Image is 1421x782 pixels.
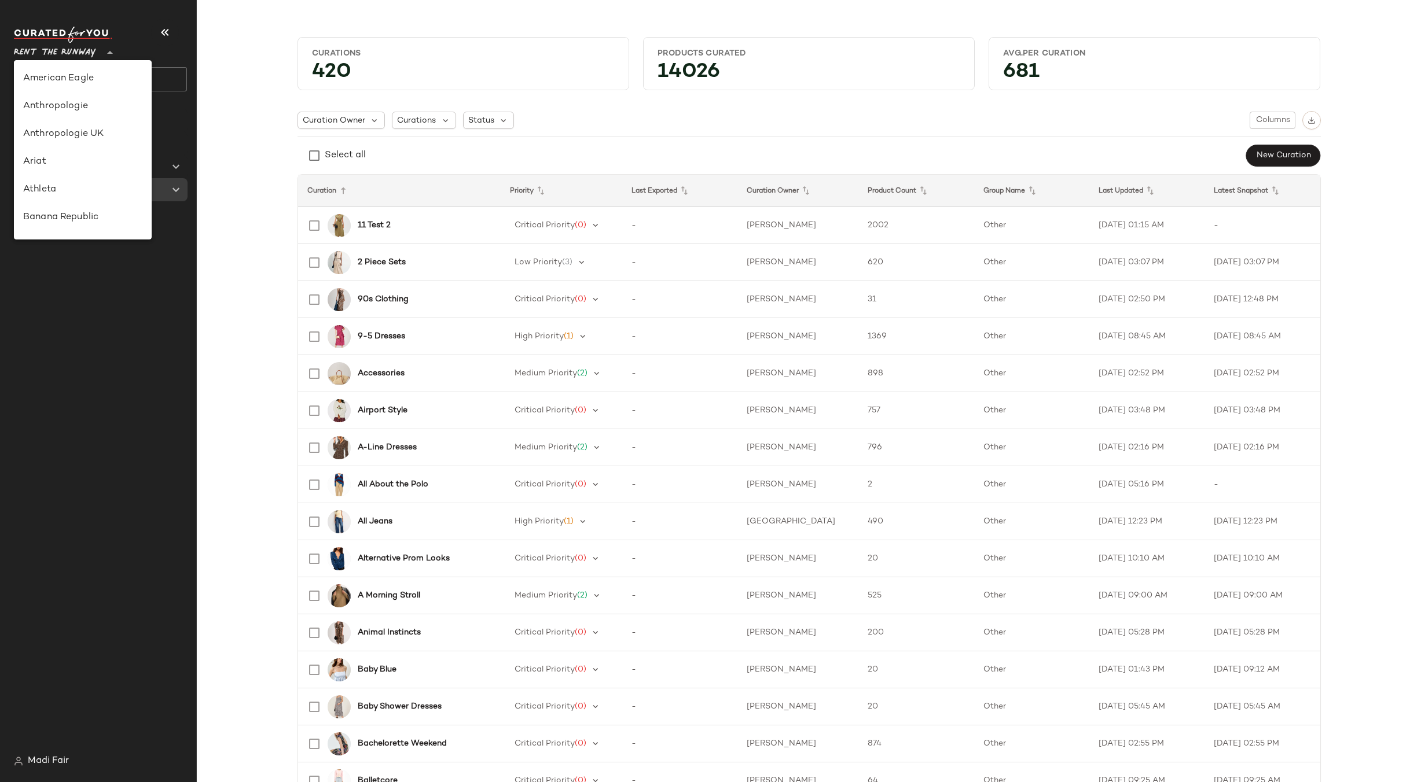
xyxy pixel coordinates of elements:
th: Latest Snapshot [1205,175,1320,207]
span: (0) [575,221,586,230]
td: [PERSON_NAME] [737,392,858,429]
span: (0) [575,628,586,637]
td: [DATE] 02:16 PM [1205,429,1320,466]
span: Rent the Runway [14,39,96,60]
td: - [1205,207,1320,244]
td: [PERSON_NAME] [737,281,858,318]
div: 14026 [648,64,970,85]
div: Curations [312,48,615,59]
td: 757 [858,392,974,429]
td: [DATE] 03:48 PM [1089,392,1205,429]
span: (1) [564,332,574,341]
span: (2) [577,443,588,452]
span: (0) [575,295,586,304]
img: POLO308.jpg [328,436,351,459]
td: [DATE] 02:52 PM [1089,355,1205,392]
span: High Priority [515,332,564,341]
span: Critical Priority [515,628,575,637]
td: [PERSON_NAME] [737,429,858,466]
td: [DATE] 05:28 PM [1089,614,1205,651]
td: [DATE] 08:45 AM [1089,318,1205,355]
img: GAN83.jpg [328,621,351,644]
img: svg%3e [14,757,23,766]
td: [PERSON_NAME] [737,318,858,355]
td: Other [974,318,1089,355]
img: svg%3e [1308,116,1316,124]
b: Alternative Prom Looks [358,552,450,565]
td: 20 [858,688,974,725]
span: Critical Priority [515,554,575,563]
td: - [622,466,737,503]
img: UIM40.jpg [328,732,351,755]
td: [DATE] 09:00 AM [1089,577,1205,614]
td: 20 [858,540,974,577]
td: - [622,503,737,540]
td: [DATE] 05:16 PM [1089,466,1205,503]
span: Medium Priority [515,369,577,378]
span: Dashboard [37,114,83,127]
span: (0) [575,739,586,748]
td: [PERSON_NAME] [737,577,858,614]
img: DEM52.jpg [328,362,351,385]
td: Other [974,355,1089,392]
td: [DATE] 12:48 PM [1205,281,1320,318]
td: 1369 [858,318,974,355]
td: [DATE] 02:16 PM [1089,429,1205,466]
span: Critical Priority [515,406,575,415]
td: [DATE] 01:15 AM [1089,207,1205,244]
td: [DATE] 02:55 PM [1089,725,1205,762]
td: [DATE] 05:28 PM [1205,614,1320,651]
td: - [622,725,737,762]
td: 2 [858,466,974,503]
img: MAR131.jpg [328,399,351,422]
td: [DATE] 09:00 AM [1205,577,1320,614]
td: [PERSON_NAME] [737,725,858,762]
td: Other [974,725,1089,762]
td: [DATE] 12:23 PM [1205,503,1320,540]
img: BSH183.jpg [328,214,351,237]
span: (0) [575,554,586,563]
th: Product Count [858,175,974,207]
span: (0) [575,702,586,711]
td: - [622,281,737,318]
b: Animal Instincts [358,626,421,639]
span: Low Priority [515,258,562,267]
span: All Products [39,137,91,150]
td: [DATE] 08:45 AM [1205,318,1320,355]
span: Critical Priority [515,480,575,489]
td: [PERSON_NAME] [737,466,858,503]
div: 681 [994,64,1315,85]
td: Other [974,540,1089,577]
td: Other [974,429,1089,466]
th: Last Updated [1089,175,1205,207]
b: A Morning Stroll [358,589,420,602]
span: (0) [575,406,586,415]
img: MIC48.jpg [328,584,351,607]
b: All Jeans [358,515,392,528]
img: RL236.jpg [328,473,351,496]
img: RPE27.jpg [328,695,351,718]
td: - [622,651,737,688]
img: cfy_white_logo.C9jOOHJF.svg [14,27,112,43]
b: Airport Style [358,404,407,416]
td: Other [974,281,1089,318]
td: [PERSON_NAME] [737,355,858,392]
span: (2) [577,369,588,378]
span: Critical Priority [515,739,575,748]
img: SAO180.jpg [328,288,351,311]
td: [DATE] 12:23 PM [1089,503,1205,540]
span: (1) [564,517,574,526]
img: CLUB239.jpg [328,658,351,681]
span: Critical Priority [515,295,575,304]
td: - [622,577,737,614]
td: - [622,614,737,651]
b: All About the Polo [358,478,428,490]
td: [DATE] 01:43 PM [1089,651,1205,688]
td: Other [974,614,1089,651]
span: Columns [1255,116,1290,125]
td: - [622,392,737,429]
button: New Curation [1246,145,1320,167]
td: [DATE] 03:48 PM [1205,392,1320,429]
span: (0) [115,160,130,174]
button: Columns [1250,112,1295,129]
